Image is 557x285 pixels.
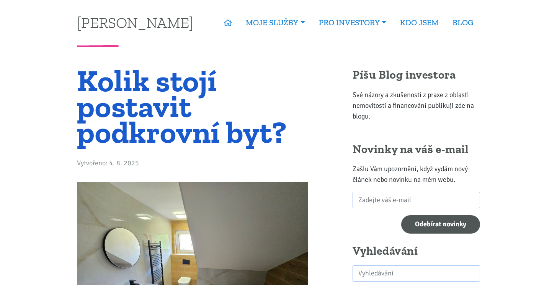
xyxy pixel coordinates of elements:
p: Své názory a zkušenosti z praxe z oblasti nemovitostí a financování publikuji zde na blogu. [353,89,480,122]
a: BLOG [446,14,480,31]
input: search [353,265,480,282]
p: Zašlu Vám upozornění, když vydám nový článek nebo novinku na mém webu. [353,163,480,185]
h1: Kolik stojí postavit podkrovní byt? [77,68,308,145]
a: [PERSON_NAME] [77,15,193,30]
a: MOJE SLUŽBY [239,14,312,31]
input: Odebírat novinky [401,215,480,234]
h2: Píšu Blog investora [353,68,480,82]
a: KDO JSEM [393,14,446,31]
div: Vytvořeno: 4. 8. 2025 [77,158,308,172]
input: Zadejte váš e-mail [353,192,480,208]
h2: Novinky na váš e-mail [353,142,480,157]
h2: Vyhledávání [353,244,480,259]
a: PRO INVESTORY [312,14,393,31]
